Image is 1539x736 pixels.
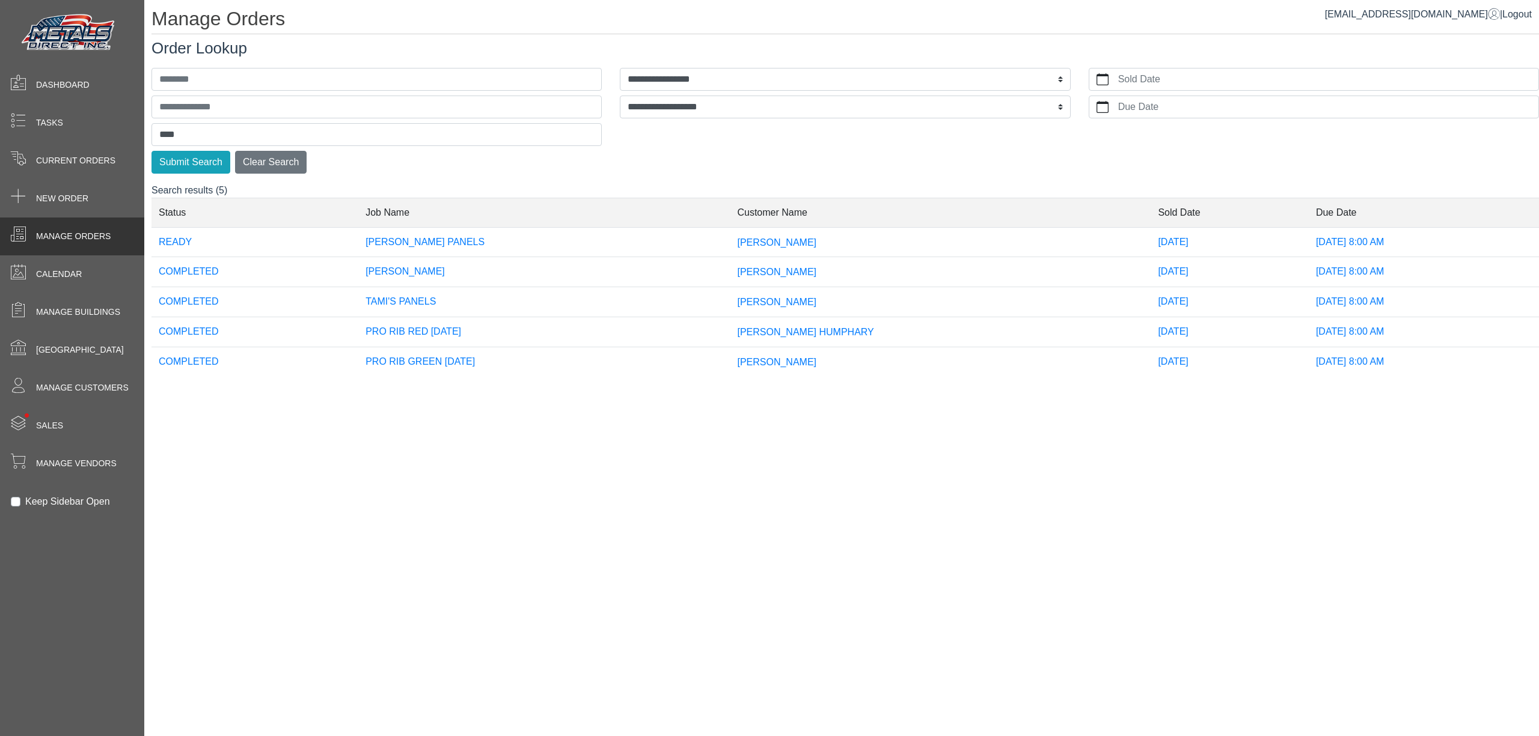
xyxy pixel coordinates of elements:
div: Search results (5) [151,183,1539,386]
svg: calendar [1097,73,1109,85]
td: PRO RIB GREEN [DATE] [358,347,730,376]
span: Sales [36,419,63,432]
span: Manage Orders [36,230,111,243]
div: | [1325,7,1532,22]
span: Dashboard [36,79,90,91]
span: [PERSON_NAME] [737,356,816,366]
span: Manage Customers [36,382,129,394]
label: Sold Date [1116,68,1538,90]
span: [GEOGRAPHIC_DATA] [36,344,124,356]
a: [EMAIL_ADDRESS][DOMAIN_NAME] [1325,9,1500,19]
button: Clear Search [235,151,307,174]
span: Calendar [36,268,82,281]
td: [DATE] 8:00 AM [1309,227,1539,257]
span: Logout [1502,9,1532,19]
span: • [11,396,42,435]
span: [PERSON_NAME] [737,267,816,277]
td: [DATE] 8:00 AM [1309,347,1539,376]
h3: Order Lookup [151,39,1539,58]
td: READY [151,227,358,257]
td: [DATE] [1151,347,1309,376]
td: PRO RIB RED [DATE] [358,317,730,347]
td: [PERSON_NAME] PANELS [358,227,730,257]
img: Metals Direct Inc Logo [18,11,120,55]
td: [DATE] [1151,287,1309,317]
td: Job Name [358,198,730,227]
button: Submit Search [151,151,230,174]
span: Tasks [36,117,63,129]
td: COMPLETED [151,287,358,317]
td: TAMI'S PANELS [358,287,730,317]
span: [PERSON_NAME] [737,237,816,247]
span: [PERSON_NAME] [737,297,816,307]
td: [DATE] [1151,317,1309,347]
td: [DATE] [1151,227,1309,257]
label: Due Date [1116,96,1538,118]
span: Current Orders [36,154,115,167]
td: Due Date [1309,198,1539,227]
td: [DATE] 8:00 AM [1309,317,1539,347]
button: calendar [1089,68,1116,90]
button: calendar [1089,96,1116,118]
td: COMPLETED [151,257,358,287]
h1: Manage Orders [151,7,1539,34]
span: Manage Vendors [36,457,117,470]
td: [DATE] 8:00 AM [1309,287,1539,317]
td: COMPLETED [151,347,358,376]
span: New Order [36,192,88,205]
td: Customer Name [730,198,1151,227]
td: Sold Date [1151,198,1309,227]
td: [DATE] 8:00 AM [1309,257,1539,287]
label: Keep Sidebar Open [25,494,110,509]
svg: calendar [1097,101,1109,113]
td: [PERSON_NAME] [358,257,730,287]
td: [DATE] [1151,257,1309,287]
span: Manage Buildings [36,306,120,318]
td: COMPLETED [151,317,358,347]
td: Status [151,198,358,227]
span: [PERSON_NAME] HUMPHARY [737,327,874,337]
